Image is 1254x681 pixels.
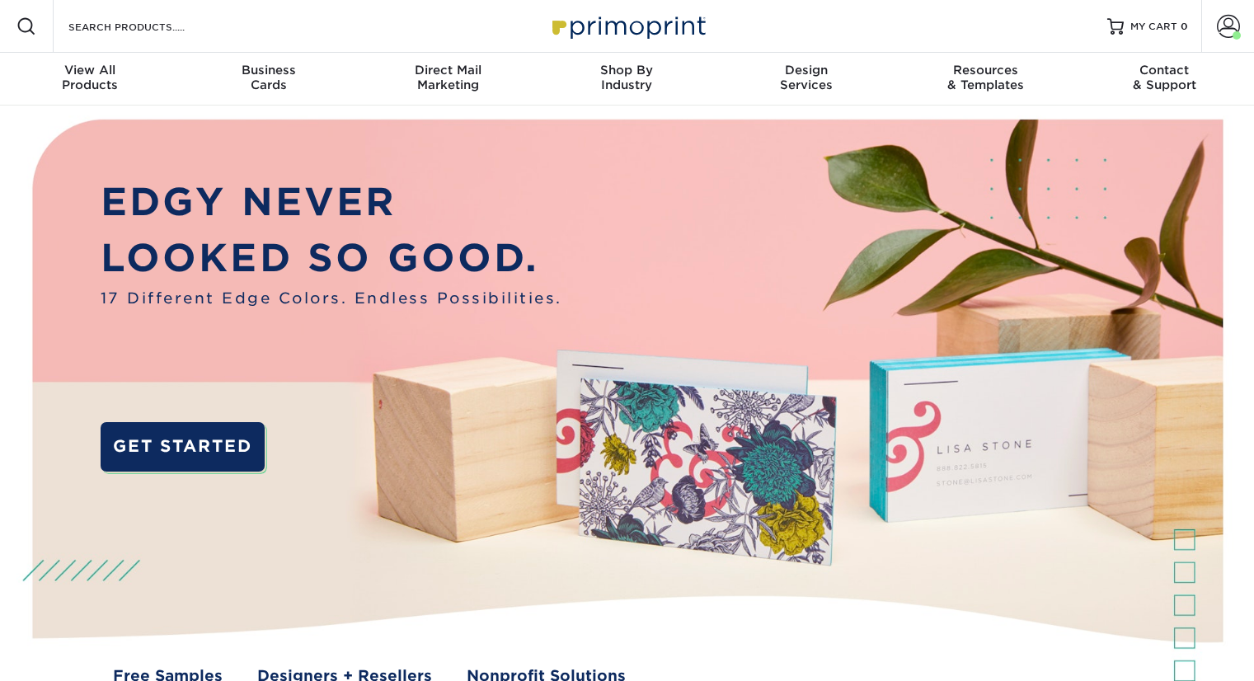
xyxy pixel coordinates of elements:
[716,53,895,106] a: DesignServices
[101,287,562,309] span: 17 Different Edge Colors. Endless Possibilities.
[538,63,716,92] div: Industry
[538,53,716,106] a: Shop ByIndustry
[101,422,265,472] a: GET STARTED
[101,230,562,286] p: LOOKED SO GOOD.
[179,53,358,106] a: BusinessCards
[1075,63,1254,92] div: & Support
[545,8,710,44] img: Primoprint
[1075,53,1254,106] a: Contact& Support
[67,16,228,36] input: SEARCH PRODUCTS.....
[1075,63,1254,77] span: Contact
[895,53,1074,106] a: Resources& Templates
[101,174,562,230] p: EDGY NEVER
[1130,20,1177,34] span: MY CART
[716,63,895,92] div: Services
[359,63,538,77] span: Direct Mail
[716,63,895,77] span: Design
[895,63,1074,92] div: & Templates
[359,63,538,92] div: Marketing
[1181,21,1188,32] span: 0
[359,53,538,106] a: Direct MailMarketing
[895,63,1074,77] span: Resources
[179,63,358,77] span: Business
[179,63,358,92] div: Cards
[538,63,716,77] span: Shop By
